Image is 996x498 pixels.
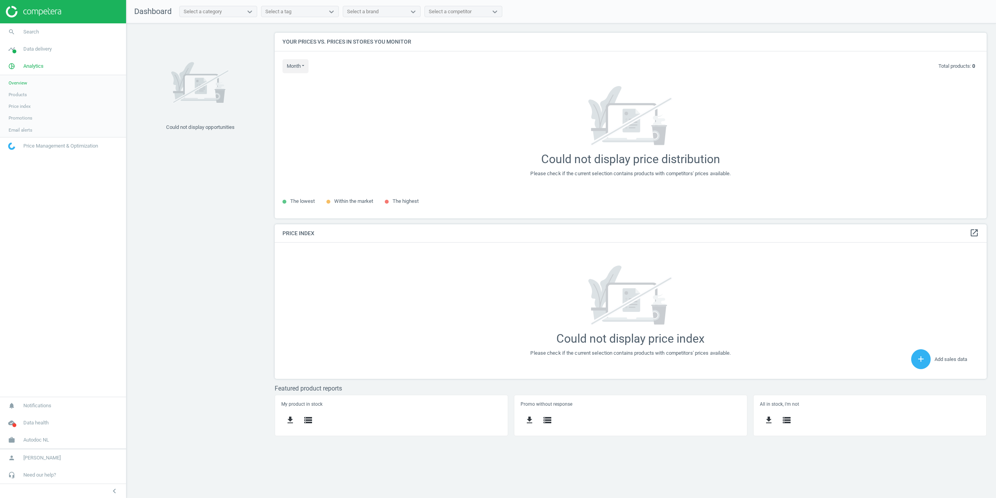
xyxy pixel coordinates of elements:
span: Need our help? [23,472,56,479]
span: Price Management & Optimization [23,143,98,150]
div: Select a competitor [429,8,472,15]
i: work [4,433,19,447]
span: The highest [393,198,419,204]
button: storage [299,411,317,429]
span: Notifications [23,402,51,409]
button: add [911,349,931,369]
i: person [4,450,19,465]
button: storage [538,411,556,429]
span: Overview [9,80,27,86]
span: Dashboard [134,7,172,16]
div: Could not display price index [556,332,705,346]
i: open_in_new [970,228,979,238]
div: Could not display price distribution [541,152,720,166]
span: [PERSON_NAME] [23,454,61,461]
img: wGWNvw8QSZomAAAAABJRU5ErkJggg== [8,143,15,150]
h5: Promo without response [521,401,740,407]
span: The lowest [290,198,315,204]
i: cloud_done [4,415,19,430]
span: Products [9,92,27,98]
i: get_app [286,415,295,425]
h5: All in stock, i'm not [760,401,980,407]
button: month [282,59,309,73]
i: search [4,25,19,39]
img: 7171a7ce662e02b596aeec34d53f281b.svg [573,266,688,326]
div: Please check if the current selection contains products with competitors' prices available. [530,350,731,357]
span: Within the market [334,198,373,204]
b: 0 [972,63,975,69]
span: Search [23,28,39,35]
button: storage [778,411,796,429]
i: storage [782,415,791,425]
h3: Featured product reports [275,385,987,392]
i: pie_chart_outlined [4,59,19,74]
h4: Your prices vs. prices in stores you monitor [275,33,987,51]
span: Data health [23,419,49,426]
img: 7171a7ce662e02b596aeec34d53f281b.svg [573,86,688,146]
span: Price index [9,103,31,109]
button: get_app [521,411,538,429]
span: Autodoc NL [23,436,49,443]
span: Analytics [23,63,44,70]
button: get_app [760,411,778,429]
img: ajHJNr6hYgQAAAAASUVORK5CYII= [6,6,61,18]
span: Data delivery [23,46,52,53]
i: add [916,354,926,364]
button: get_app [281,411,299,429]
button: chevron_left [105,486,124,496]
i: storage [303,415,313,425]
a: open_in_new [970,228,979,238]
img: 7171a7ce662e02b596aeec34d53f281b.svg [171,52,230,114]
i: timeline [4,42,19,56]
div: Please check if the current selection contains products with competitors' prices available. [530,170,731,177]
div: Select a category [184,8,222,15]
i: headset_mic [4,468,19,482]
span: Add sales data [935,356,967,362]
h4: Price Index [275,224,987,243]
div: Could not display opportunities [166,124,235,131]
span: Promotions [9,115,32,121]
div: Select a tag [265,8,291,15]
i: notifications [4,398,19,413]
i: get_app [764,415,773,425]
i: get_app [525,415,534,425]
h5: My product in stock [281,401,501,407]
i: storage [543,415,552,425]
p: Total products: [938,63,975,70]
i: chevron_left [110,486,119,496]
div: Select a brand [347,8,379,15]
span: Email alerts [9,127,32,133]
